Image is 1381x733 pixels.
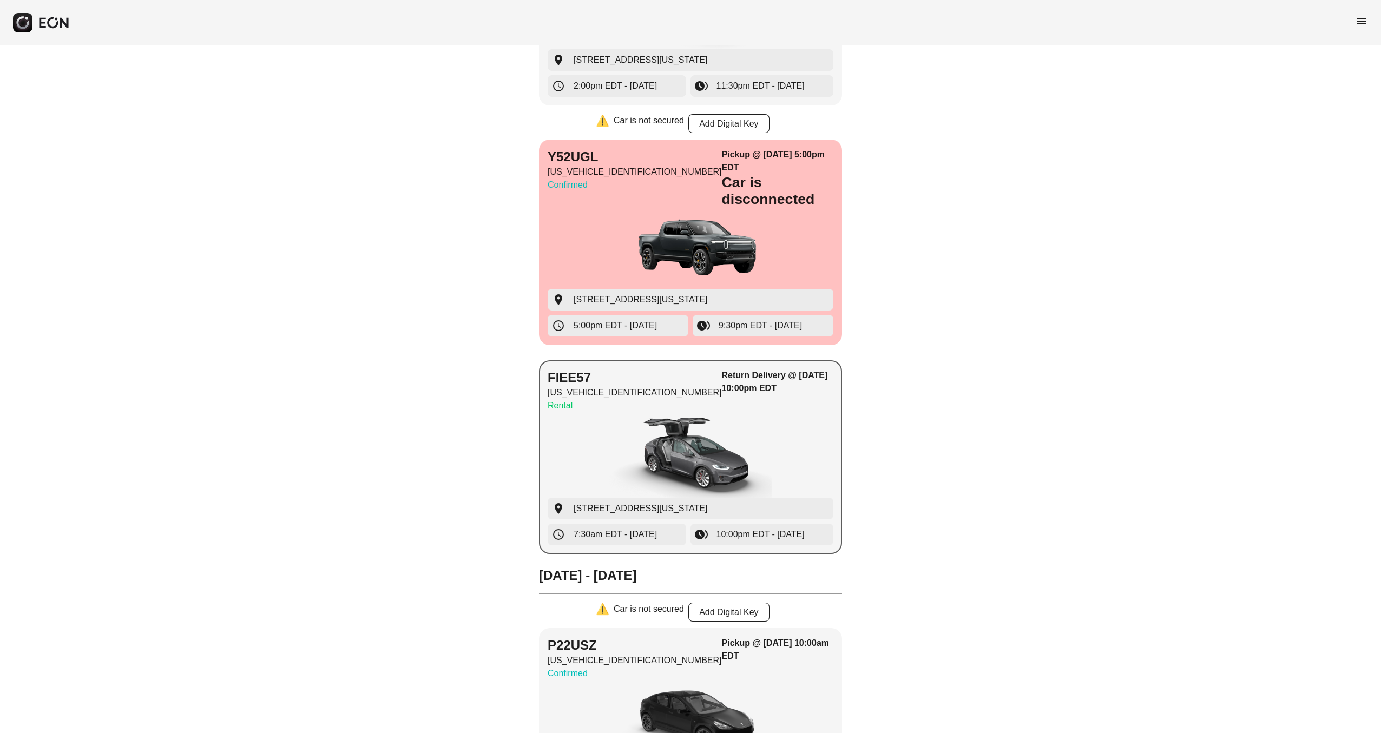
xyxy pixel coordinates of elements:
span: 5:00pm EDT - [DATE] [574,319,657,332]
h1: Car is disconnected [722,174,833,208]
span: 9:30pm EDT - [DATE] [719,319,802,332]
span: location_on [552,54,565,67]
p: [US_VEHICLE_IDENTIFICATION_NUMBER] [548,166,722,179]
span: 10:00pm EDT - [DATE] [716,528,805,541]
p: Confirmed [548,179,722,191]
span: schedule [552,319,565,332]
button: Add Digital Key [688,114,770,133]
h2: FIEE57 [548,369,722,386]
img: car [609,417,772,498]
span: 2:00pm EDT - [DATE] [574,80,657,93]
span: [STREET_ADDRESS][US_STATE] [574,502,707,515]
span: browse_gallery [695,80,708,93]
span: [STREET_ADDRESS][US_STATE] [574,54,707,67]
h3: Pickup @ [DATE] 5:00pm EDT [722,148,833,174]
h3: Return Delivery @ [DATE] 10:00pm EDT [722,369,833,395]
span: location_on [552,502,565,515]
h2: P22USZ [548,637,722,654]
p: [US_VEHICLE_IDENTIFICATION_NUMBER] [548,654,722,667]
div: ⚠️ [596,603,609,622]
h2: Y52UGL [548,148,722,166]
button: FIEE57[US_VEHICLE_IDENTIFICATION_NUMBER]RentalReturn Delivery @ [DATE] 10:00pm EDTcar[STREET_ADDR... [539,360,842,554]
span: browse_gallery [697,319,710,332]
img: car [609,208,772,289]
span: schedule [552,528,565,541]
div: Car is not secured [614,603,684,622]
div: ⚠️ [596,114,609,133]
span: 7:30am EDT - [DATE] [574,528,657,541]
h2: [DATE] - [DATE] [539,567,842,584]
span: browse_gallery [695,528,708,541]
span: schedule [552,80,565,93]
span: [STREET_ADDRESS][US_STATE] [574,293,707,306]
p: Confirmed [548,667,722,680]
h3: Pickup @ [DATE] 10:00am EDT [722,637,833,663]
span: 11:30pm EDT - [DATE] [716,80,805,93]
span: menu [1355,15,1368,28]
div: Car is not secured [614,114,684,133]
p: [US_VEHICLE_IDENTIFICATION_NUMBER] [548,386,722,399]
button: Y52UGL[US_VEHICLE_IDENTIFICATION_NUMBER]ConfirmedPickup @ [DATE] 5:00pm EDTCar is disconnectedcar... [539,140,842,345]
button: Add Digital Key [688,603,770,622]
span: location_on [552,293,565,306]
p: Rental [548,399,722,412]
